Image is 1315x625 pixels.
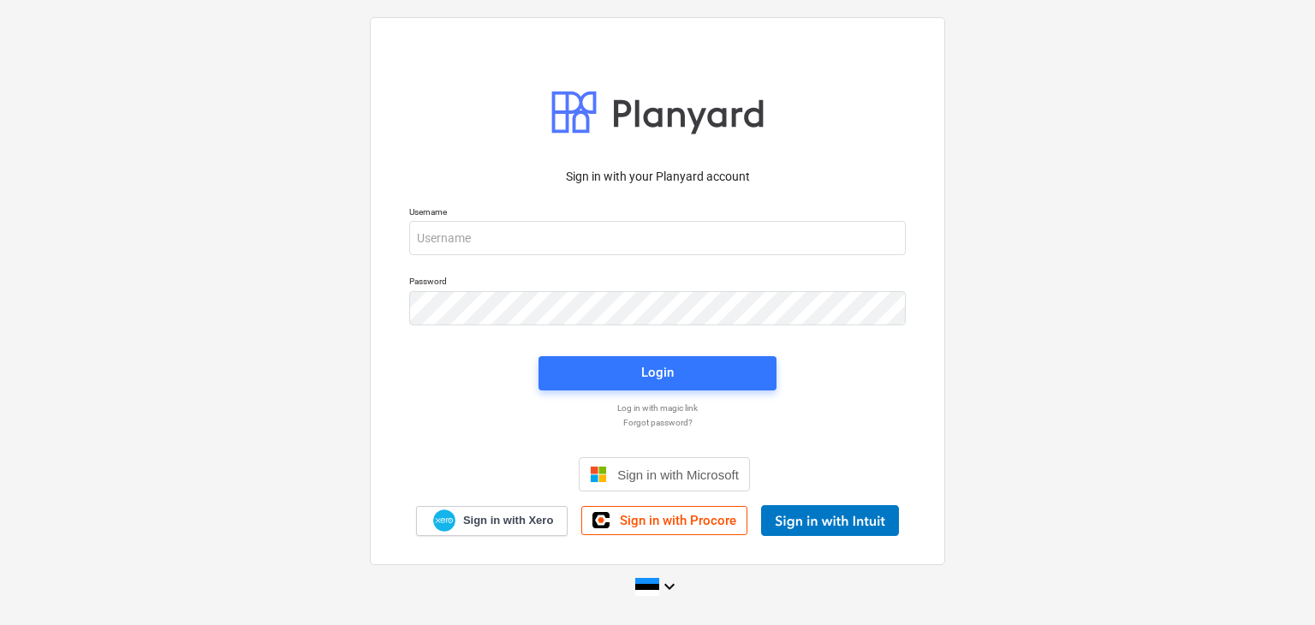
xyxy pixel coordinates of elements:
span: Sign in with Microsoft [617,467,739,482]
input: Username [409,221,906,255]
p: Username [409,206,906,221]
span: Sign in with Procore [620,513,736,528]
p: Password [409,276,906,290]
p: Sign in with your Planyard account [409,168,906,186]
div: Login [641,361,674,384]
img: Xero logo [433,509,455,533]
a: Sign in with Xero [416,506,568,536]
a: Sign in with Procore [581,506,747,535]
img: Microsoft logo [590,466,607,483]
a: Forgot password? [401,417,914,428]
span: Sign in with Xero [463,513,553,528]
i: keyboard_arrow_down [659,576,680,597]
a: Log in with magic link [401,402,914,414]
button: Login [538,356,777,390]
